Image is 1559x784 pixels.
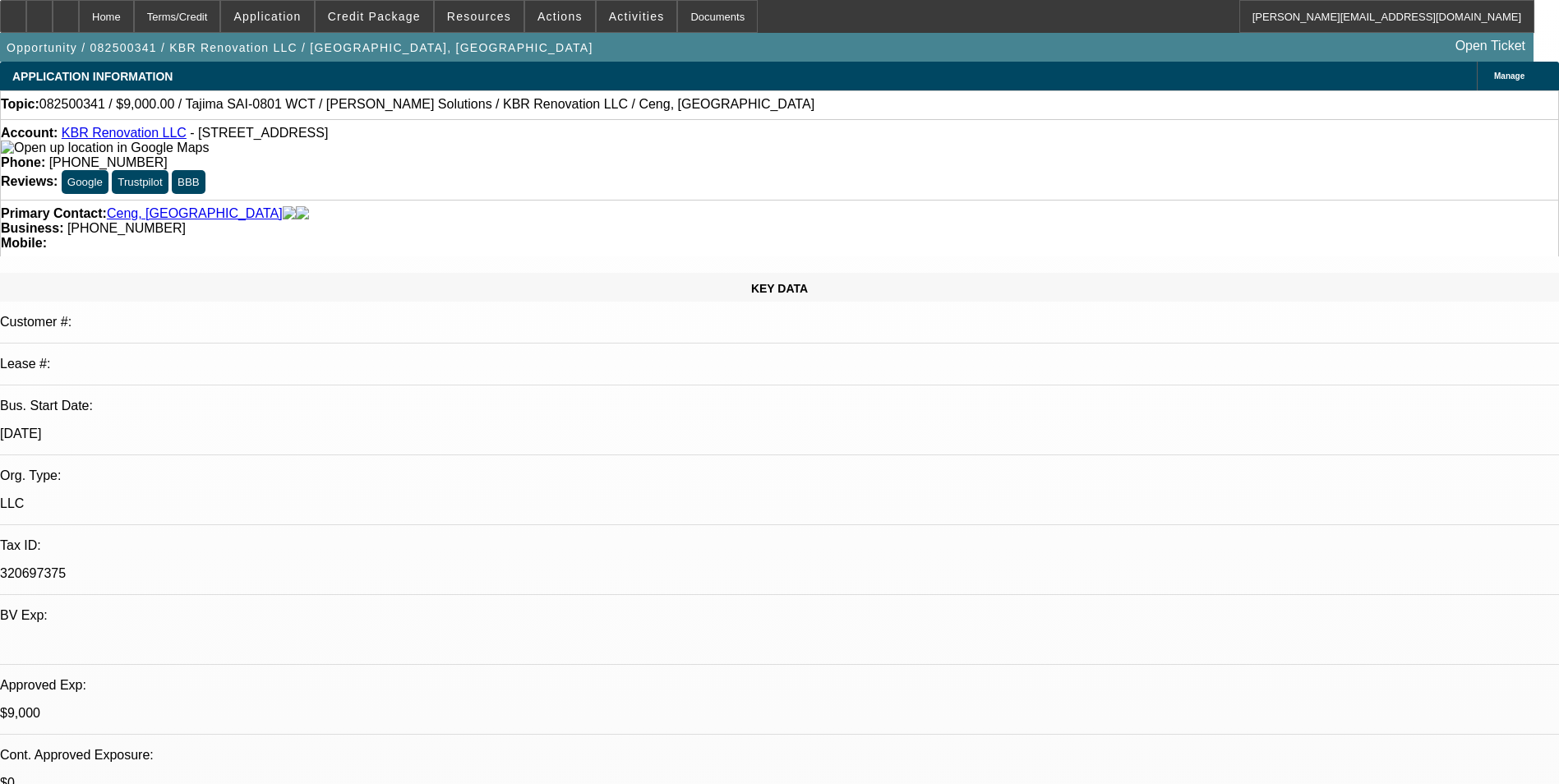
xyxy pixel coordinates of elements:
span: Resources [447,10,511,23]
img: Open up location in Google Maps [1,141,209,155]
span: APPLICATION INFORMATION [12,70,173,83]
span: Manage [1494,71,1524,81]
button: Application [221,1,313,32]
strong: Account: [1,126,58,140]
span: - [STREET_ADDRESS] [190,126,328,140]
a: KBR Renovation LLC [62,126,187,140]
button: Google [62,170,108,194]
button: Activities [597,1,677,32]
strong: Reviews: [1,174,58,188]
span: Credit Package [328,10,421,23]
strong: Mobile: [1,236,47,250]
a: Open Ticket [1449,32,1532,60]
span: [PHONE_NUMBER] [67,221,186,235]
strong: Business: [1,221,63,235]
span: 082500341 / $9,000.00 / Tajima SAI-0801 WCT / [PERSON_NAME] Solutions / KBR Renovation LLC / Ceng... [39,97,814,112]
img: facebook-icon.png [283,206,296,221]
a: View Google Maps [1,141,209,154]
span: KEY DATA [751,282,808,295]
button: BBB [172,170,205,194]
strong: Primary Contact: [1,206,107,221]
a: Ceng, [GEOGRAPHIC_DATA] [107,206,283,221]
button: Trustpilot [112,170,168,194]
span: Actions [537,10,583,23]
button: Actions [525,1,595,32]
span: [PHONE_NUMBER] [49,155,168,169]
span: Opportunity / 082500341 / KBR Renovation LLC / [GEOGRAPHIC_DATA], [GEOGRAPHIC_DATA] [7,41,593,54]
span: Activities [609,10,665,23]
strong: Phone: [1,155,45,169]
img: linkedin-icon.png [296,206,309,221]
strong: Topic: [1,97,39,112]
span: Application [233,10,301,23]
button: Resources [435,1,524,32]
button: Credit Package [316,1,433,32]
